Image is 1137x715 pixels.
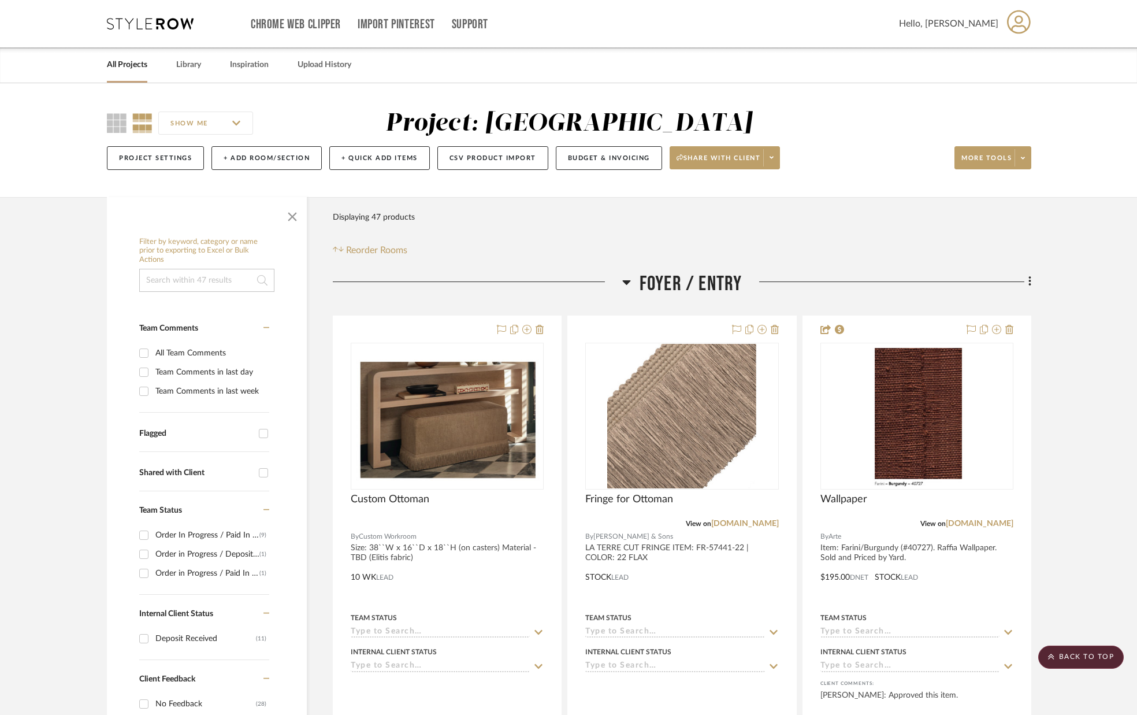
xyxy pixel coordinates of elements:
[139,675,195,683] span: Client Feedback
[329,146,430,170] button: + Quick Add Items
[155,344,266,362] div: All Team Comments
[155,695,256,713] div: No Feedback
[333,206,415,229] div: Displaying 47 products
[259,526,266,544] div: (9)
[251,20,341,29] a: Chrome Web Clipper
[585,531,593,542] span: By
[585,647,671,657] div: Internal Client Status
[452,20,488,29] a: Support
[155,382,266,401] div: Team Comments in last week
[139,324,198,332] span: Team Comments
[139,429,253,439] div: Flagged
[351,613,397,623] div: Team Status
[259,545,266,564] div: (1)
[585,493,673,506] span: Fringe for Ottoman
[686,520,711,527] span: View on
[820,613,867,623] div: Team Status
[155,629,256,648] div: Deposit Received
[820,493,867,506] span: Wallpaper
[211,146,322,170] button: + Add Room/Section
[281,203,304,226] button: Close
[866,344,967,488] img: Wallpaper
[298,57,351,73] a: Upload History
[961,154,1012,171] span: More tools
[346,243,407,257] span: Reorder Rooms
[585,613,631,623] div: Team Status
[139,269,274,292] input: Search within 47 results
[820,627,999,638] input: Type to Search…
[230,57,269,73] a: Inspiration
[139,468,253,478] div: Shared with Client
[820,531,828,542] span: By
[351,647,437,657] div: Internal Client Status
[607,344,757,488] img: Fringe for Ottoman
[828,531,841,542] span: Arte
[155,564,259,583] div: Order in Progress / Paid In Full / Freight Due to Ship
[670,146,781,169] button: Share with client
[585,661,764,672] input: Type to Search…
[385,112,752,136] div: Project: [GEOGRAPHIC_DATA]
[437,146,548,170] button: CSV Product Import
[333,243,407,257] button: Reorder Rooms
[820,690,1013,713] div: [PERSON_NAME]: Approved this item.
[155,545,259,564] div: Order in Progress / Deposit Paid / Balance due
[954,146,1031,169] button: More tools
[351,531,359,542] span: By
[256,695,266,713] div: (28)
[256,629,266,648] div: (11)
[677,154,761,171] span: Share with client
[711,520,779,528] a: [DOMAIN_NAME]
[640,272,742,297] span: Foyer / Entry
[821,343,1013,489] div: 0
[259,564,266,583] div: (1)
[359,531,417,542] span: Custom Workroom
[139,238,274,265] h6: Filter by keyword, category or name prior to exporting to Excel or Bulk Actions
[107,57,147,73] a: All Projects
[351,661,530,672] input: Type to Search…
[585,627,764,638] input: Type to Search…
[820,647,906,657] div: Internal Client Status
[155,363,266,381] div: Team Comments in last day
[139,506,182,514] span: Team Status
[107,146,204,170] button: Project Settings
[176,57,201,73] a: Library
[351,627,530,638] input: Type to Search…
[351,493,429,506] span: Custom Ottoman
[352,351,543,481] img: Custom Ottoman
[139,610,213,618] span: Internal Client Status
[946,520,1013,528] a: [DOMAIN_NAME]
[899,17,998,31] span: Hello, [PERSON_NAME]
[155,526,259,544] div: Order In Progress / Paid In Full w/ Freight, No Balance due
[820,661,999,672] input: Type to Search…
[1038,646,1124,669] scroll-to-top-button: BACK TO TOP
[586,343,778,489] div: 0
[920,520,946,527] span: View on
[593,531,673,542] span: [PERSON_NAME] & Sons
[351,343,543,489] div: 0
[358,20,435,29] a: Import Pinterest
[556,146,662,170] button: Budget & Invoicing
